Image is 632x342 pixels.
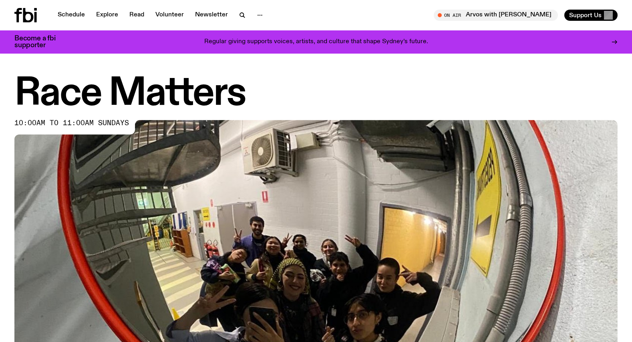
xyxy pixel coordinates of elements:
[564,10,618,21] button: Support Us
[434,10,558,21] button: On AirArvos with [PERSON_NAME]
[14,76,618,112] h1: Race Matters
[125,10,149,21] a: Read
[14,35,66,49] h3: Become a fbi supporter
[151,10,189,21] a: Volunteer
[53,10,90,21] a: Schedule
[91,10,123,21] a: Explore
[569,12,602,19] span: Support Us
[190,10,233,21] a: Newsletter
[204,38,428,46] p: Regular giving supports voices, artists, and culture that shape Sydney’s future.
[14,120,129,126] span: 10:00am to 11:00am sundays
